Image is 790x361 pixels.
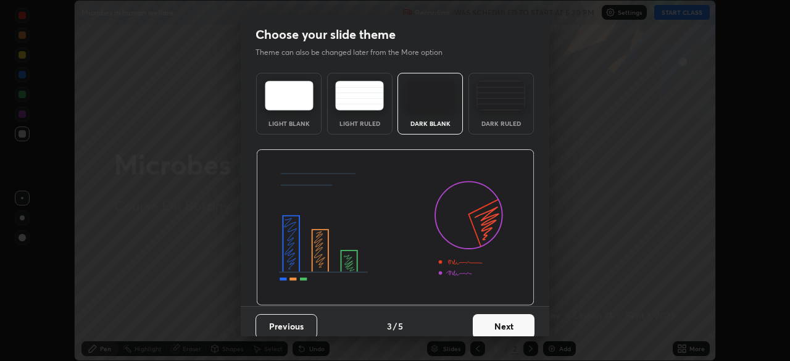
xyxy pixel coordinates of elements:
h4: 5 [398,320,403,333]
div: Light Ruled [335,120,385,127]
p: Theme can also be changed later from the More option [256,47,455,58]
h4: / [393,320,397,333]
button: Next [473,314,534,339]
img: lightRuledTheme.5fabf969.svg [335,81,384,110]
img: darkThemeBanner.d06ce4a2.svg [256,149,534,306]
img: darkTheme.f0cc69e5.svg [406,81,455,110]
img: darkRuledTheme.de295e13.svg [476,81,525,110]
h4: 3 [387,320,392,333]
div: Dark Ruled [476,120,526,127]
div: Light Blank [264,120,314,127]
div: Dark Blank [405,120,455,127]
img: lightTheme.e5ed3b09.svg [265,81,314,110]
h2: Choose your slide theme [256,27,396,43]
button: Previous [256,314,317,339]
